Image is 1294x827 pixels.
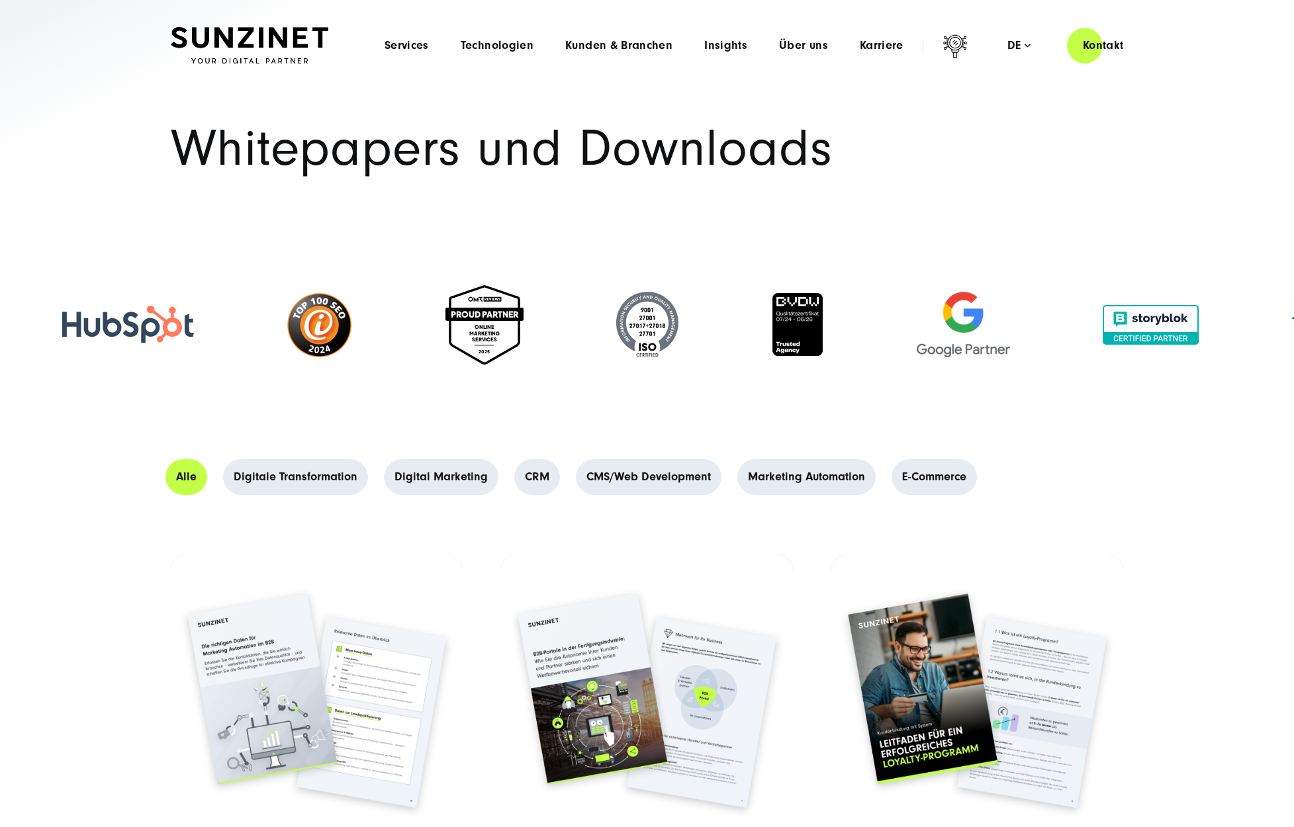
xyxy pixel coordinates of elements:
[576,459,721,495] a: CMS/Web Development
[445,285,524,365] img: Online marketing services 2025 - Digital Agentur SUNZNET - OMR Proud Partner
[917,292,1010,357] img: Google Partner Agentur - Digitalagentur für Digital Marketing und Strategie SUNZINET
[384,459,498,495] a: Digital Marketing
[737,459,876,495] a: Marketing Automation
[287,292,353,358] img: top-100-seo-2024-ibusiness-seo-agentur-SUNZINET
[616,292,678,358] img: ISO-Siegel - Digital Agentur SUNZINET
[171,124,1124,174] h1: Whitepapers und Downloads
[860,39,903,52] a: Karriere
[514,459,560,495] a: CRM
[461,39,533,52] a: Technologien
[704,39,747,52] a: Insights
[779,39,828,52] a: Über uns
[385,39,429,52] a: Services
[1103,305,1199,345] img: Storyblok zertifiziert partner agentur SUNZINET - Storyblok agentur SUNZINET
[223,459,368,495] a: Digitale Transformation
[62,306,194,344] img: HubSpot - Digitalagentur SUNZINET
[165,459,207,495] a: Alle
[771,292,824,357] img: BVDW Qualitätszertifikat - Digitalagentur SUNZINET
[1007,39,1031,52] div: de
[565,39,672,52] a: Kunden & Branchen
[1067,26,1140,64] a: Kontakt
[171,27,328,64] img: SUNZINET Full Service Digital Agentur
[892,459,977,495] a: E-Commerce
